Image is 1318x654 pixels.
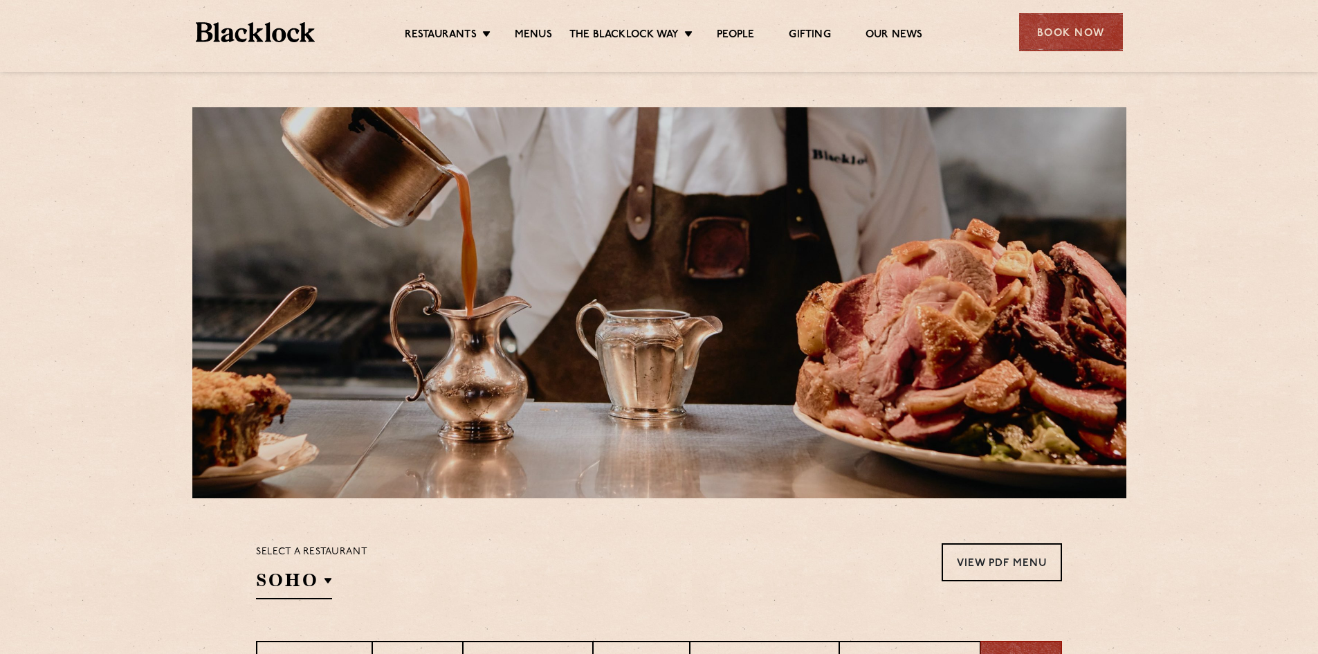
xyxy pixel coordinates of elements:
img: BL_Textured_Logo-footer-cropped.svg [196,22,315,42]
a: Our News [866,28,923,44]
a: Gifting [789,28,830,44]
a: People [717,28,754,44]
a: Menus [515,28,552,44]
a: View PDF Menu [942,543,1062,581]
h2: SOHO [256,568,332,599]
a: Restaurants [405,28,477,44]
div: Book Now [1019,13,1123,51]
p: Select a restaurant [256,543,367,561]
a: The Blacklock Way [569,28,679,44]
